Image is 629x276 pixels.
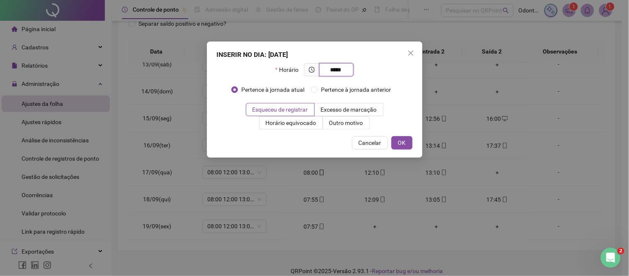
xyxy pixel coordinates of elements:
span: 2 [618,248,624,254]
span: Excesso de marcação [321,106,377,113]
span: Cancelar [359,138,381,147]
span: clock-circle [309,67,315,73]
span: close [408,50,414,56]
button: Close [404,46,418,60]
span: Esqueceu de registrar [253,106,308,113]
button: Cancelar [352,136,388,149]
span: Horário equivocado [266,120,316,126]
span: Pertence à jornada anterior [318,85,394,94]
iframe: Intercom live chat [601,248,621,268]
span: Pertence à jornada atual [238,85,308,94]
span: OK [398,138,406,147]
button: OK [391,136,413,149]
div: INSERIR NO DIA : [DATE] [217,50,413,60]
label: Horário [275,63,304,76]
span: Outro motivo [329,120,363,126]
